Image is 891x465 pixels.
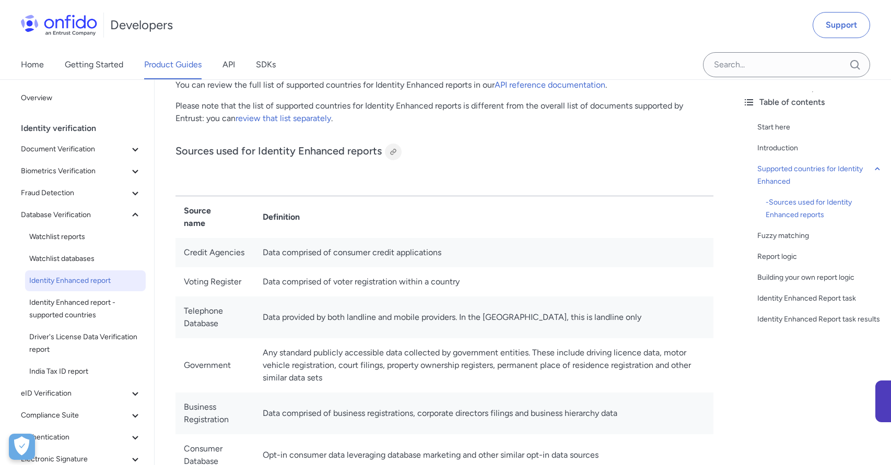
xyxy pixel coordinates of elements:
[743,96,883,109] div: Table of contents
[175,100,713,125] p: Please note that the list of supported countries for Identity Enhanced reports is different from ...
[21,409,129,422] span: Compliance Suite
[703,52,870,77] input: Onfido search input field
[25,226,146,247] a: Watchlist reports
[175,392,254,434] td: Business Registration
[175,144,713,160] h3: Sources used for Identity Enhanced reports
[254,267,713,296] td: Data comprised of voter registration within a country
[21,15,97,35] img: Onfido Logo
[21,118,150,139] div: Identity verification
[256,50,276,79] a: SDKs
[9,434,35,460] div: Cookie Preferences
[757,271,883,284] a: Building your own report logic
[175,338,254,392] td: Government
[757,292,883,305] a: Identity Enhanced Report task
[175,238,254,267] td: Credit Agencies
[236,113,331,123] a: review that list separately
[17,427,146,448] button: Authentication
[757,230,883,242] a: Fuzzy matching
[17,88,146,109] a: Overview
[757,251,883,263] a: Report logic
[144,50,202,79] a: Product Guides
[21,92,142,104] span: Overview
[29,331,142,356] span: Driver's License Data Verification report
[263,212,300,222] strong: Definition
[175,267,254,296] td: Voting Register
[254,296,713,338] td: Data provided by both landline and mobile providers. In the [GEOGRAPHIC_DATA], this is landline only
[25,361,146,382] a: India Tax ID report
[766,196,883,221] div: - Sources used for Identity Enhanced reports
[29,253,142,265] span: Watchlist databases
[9,434,35,460] button: Open Preferences
[21,50,44,79] a: Home
[21,165,129,177] span: Biometrics Verification
[175,79,713,91] p: You can review the full list of supported countries for Identity Enhanced reports in our .
[17,161,146,182] button: Biometrics Verification
[29,365,142,378] span: India Tax ID report
[184,206,211,228] strong: Source name
[29,275,142,287] span: Identity Enhanced report
[757,121,883,134] a: Start here
[21,143,129,156] span: Document Verification
[25,270,146,291] a: Identity Enhanced report
[29,296,142,321] span: Identity Enhanced report - supported countries
[17,205,146,225] button: Database Verification
[21,387,129,400] span: eID Verification
[175,296,254,338] td: Telephone Database
[25,327,146,360] a: Driver's License Data Verification report
[21,209,129,221] span: Database Verification
[25,292,146,326] a: Identity Enhanced report - supported countries
[25,248,146,269] a: Watchlist databases
[495,80,605,90] a: API reference documentation
[757,163,883,188] a: Supported countries for Identity Enhanced
[29,231,142,243] span: Watchlist reports
[17,383,146,404] button: eID Verification
[21,187,129,199] span: Fraud Detection
[110,17,173,33] h1: Developers
[254,338,713,392] td: Any standard publicly accessible data collected by government entities. These include driving lic...
[21,431,129,444] span: Authentication
[254,238,713,267] td: Data comprised of consumer credit applications
[17,405,146,426] button: Compliance Suite
[222,50,235,79] a: API
[17,183,146,204] button: Fraud Detection
[757,142,883,154] a: Introduction
[813,12,870,38] a: Support
[17,139,146,160] button: Document Verification
[65,50,123,79] a: Getting Started
[254,392,713,434] td: Data comprised of business registrations, corporate directors filings and business hierarchy data
[757,313,883,326] a: Identity Enhanced Report task results
[766,196,883,221] a: -Sources used for Identity Enhanced reports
